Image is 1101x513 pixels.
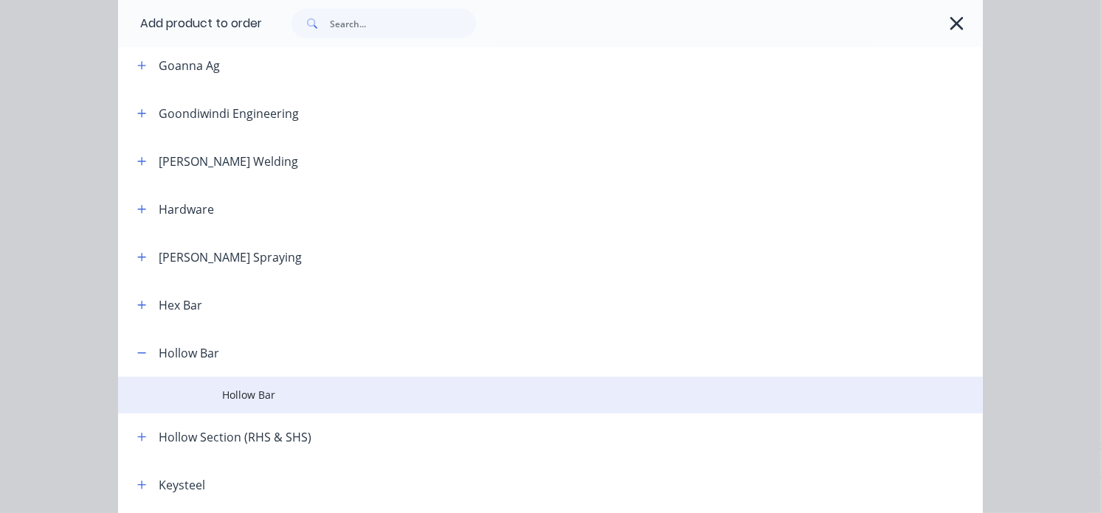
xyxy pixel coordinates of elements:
[159,200,214,218] div: Hardware
[159,153,298,170] div: [PERSON_NAME] Welding
[159,344,219,362] div: Hollow Bar
[159,296,202,314] div: Hex Bar
[159,248,302,266] div: [PERSON_NAME] Spraying
[159,428,311,446] div: Hollow Section (RHS & SHS)
[159,105,299,122] div: Goondiwindi Engineering
[159,476,205,494] div: Keysteel
[159,57,220,74] div: Goanna Ag
[222,387,831,402] span: Hollow Bar
[330,9,476,38] input: Search...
